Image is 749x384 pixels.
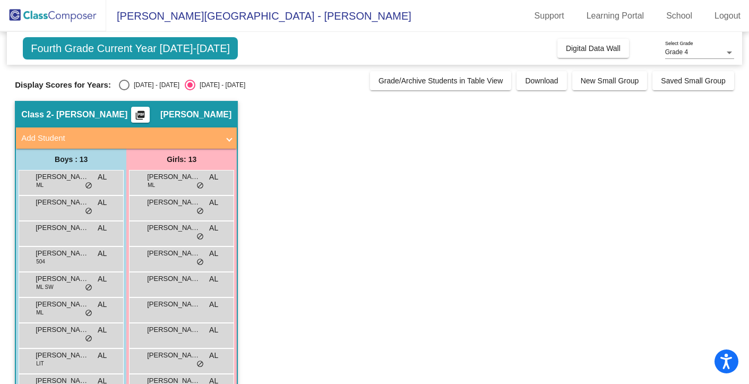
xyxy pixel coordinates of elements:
[16,149,126,170] div: Boys : 13
[160,109,231,120] span: [PERSON_NAME]
[581,76,639,85] span: New Small Group
[85,284,92,292] span: do_not_disturb_alt
[209,248,218,259] span: AL
[572,71,648,90] button: New Small Group
[147,325,200,335] span: [PERSON_NAME]
[15,80,111,90] span: Display Scores for Years:
[578,7,653,24] a: Learning Portal
[147,172,200,182] span: [PERSON_NAME]
[98,248,107,259] span: AL
[147,274,200,284] span: [PERSON_NAME]
[566,44,621,53] span: Digital Data Wall
[85,309,92,318] span: do_not_disturb_alt
[23,37,238,59] span: Fourth Grade Current Year [DATE]-[DATE]
[85,335,92,343] span: do_not_disturb_alt
[16,127,237,149] mat-expansion-panel-header: Add Student
[147,223,200,233] span: [PERSON_NAME]
[209,223,218,234] span: AL
[196,258,204,267] span: do_not_disturb_alt
[652,71,734,90] button: Saved Small Group
[147,248,200,259] span: [PERSON_NAME]
[36,309,44,317] span: ML
[36,248,89,259] span: [PERSON_NAME]
[126,149,237,170] div: Girls: 13
[209,197,218,208] span: AL
[36,258,45,266] span: 504
[526,7,573,24] a: Support
[36,197,89,208] span: [PERSON_NAME]
[378,76,503,85] span: Grade/Archive Students in Table View
[658,7,701,24] a: School
[525,76,558,85] span: Download
[36,299,89,310] span: [PERSON_NAME]
[209,325,218,336] span: AL
[148,181,155,189] span: ML
[147,299,200,310] span: [PERSON_NAME]
[36,283,53,291] span: ML SW
[370,71,512,90] button: Grade/Archive Students in Table View
[209,299,218,310] span: AL
[36,325,89,335] span: [PERSON_NAME] ([PERSON_NAME]) [PERSON_NAME]
[196,207,204,216] span: do_not_disturb_alt
[119,80,245,90] mat-radio-group: Select an option
[51,109,127,120] span: - [PERSON_NAME]
[130,80,179,90] div: [DATE] - [DATE]
[209,274,218,285] span: AL
[209,172,218,183] span: AL
[85,207,92,216] span: do_not_disturb_alt
[661,76,725,85] span: Saved Small Group
[196,233,204,241] span: do_not_disturb_alt
[21,109,51,120] span: Class 2
[98,350,107,361] span: AL
[36,360,44,368] span: LIT
[134,110,147,125] mat-icon: picture_as_pdf
[196,360,204,369] span: do_not_disturb_alt
[98,197,107,208] span: AL
[36,172,89,182] span: [PERSON_NAME]
[36,350,89,361] span: [PERSON_NAME]
[195,80,245,90] div: [DATE] - [DATE]
[516,71,566,90] button: Download
[557,39,629,58] button: Digital Data Wall
[196,182,204,190] span: do_not_disturb_alt
[36,274,89,284] span: [PERSON_NAME]
[36,181,44,189] span: ML
[98,223,107,234] span: AL
[131,107,150,123] button: Print Students Details
[85,182,92,190] span: do_not_disturb_alt
[36,223,89,233] span: [PERSON_NAME]
[106,7,411,24] span: [PERSON_NAME][GEOGRAPHIC_DATA] - [PERSON_NAME]
[665,48,688,56] span: Grade 4
[21,132,219,144] mat-panel-title: Add Student
[98,299,107,310] span: AL
[98,274,107,285] span: AL
[706,7,749,24] a: Logout
[147,197,200,208] span: [PERSON_NAME]
[209,350,218,361] span: AL
[98,325,107,336] span: AL
[98,172,107,183] span: AL
[147,350,200,361] span: [PERSON_NAME]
